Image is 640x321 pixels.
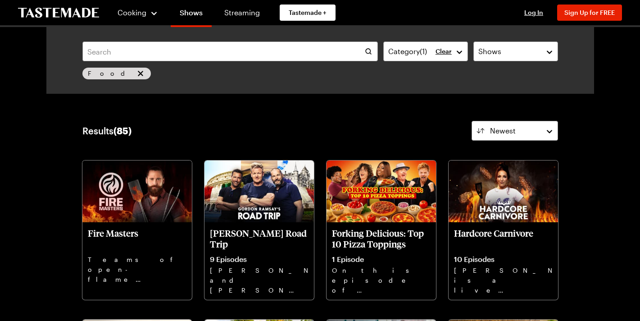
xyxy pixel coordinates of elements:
span: Log In [524,9,543,16]
input: Search [82,41,378,61]
p: 1 Episode [332,255,431,264]
span: Cooking [118,8,146,17]
a: To Tastemade Home Page [18,8,99,18]
button: Sign Up for FREE [557,5,622,21]
p: Teams of open-flame fanatic chefs face off in three culinary challenges for a chance at $10,000. [88,255,186,284]
p: Hardcore Carnivore [454,228,553,249]
p: Forking Delicious: Top 10 Pizza Toppings [332,228,431,249]
span: Newest [490,125,516,136]
span: Sign Up for FREE [564,9,615,16]
button: Category(1) [383,41,468,61]
button: Cooking [117,2,158,23]
a: Forking Delicious: Top 10 Pizza ToppingsForking Delicious: Top 10 Pizza Toppings1 EpisodeOn this ... [327,160,436,300]
span: Shows [478,46,501,57]
p: Fire Masters [88,228,186,249]
a: Shows [171,2,212,27]
a: Tastemade + [280,5,336,21]
button: Clear Category filter [436,47,452,55]
span: Food [88,69,134,78]
a: Gordon Ramsay's Road Trip[PERSON_NAME] Road Trip9 Episodes[PERSON_NAME], and [PERSON_NAME] hit th... [204,160,314,300]
a: Fire MastersFire MastersTeams of open-flame fanatic chefs face off in three culinary challenges f... [82,160,192,300]
p: [PERSON_NAME] is a live fire cook and meat scientist traveling the country to find her favorite p... [454,266,553,294]
p: Clear [436,47,452,55]
span: ( 85 ) [113,125,132,136]
div: Results [82,125,132,136]
img: Hardcore Carnivore [449,160,558,222]
button: Log In [516,8,552,17]
button: remove Food [136,69,145,78]
button: Shows [473,41,558,61]
p: 10 Episodes [454,255,553,264]
button: Newest [472,121,558,141]
img: Fire Masters [82,160,192,222]
p: 9 Episodes [210,255,309,264]
p: [PERSON_NAME], and [PERSON_NAME] hit the road for a wild food-filled tour of [GEOGRAPHIC_DATA], [... [210,266,309,294]
img: Gordon Ramsay's Road Trip [204,160,314,222]
div: Category ( 1 ) [388,46,449,57]
span: Tastemade + [289,8,327,17]
img: Forking Delicious: Top 10 Pizza Toppings [327,160,436,222]
p: On this episode of Forking Delicious, we're counting down your Top Ten Pizza Toppings! [332,266,431,294]
p: [PERSON_NAME] Road Trip [210,228,309,249]
a: Hardcore CarnivoreHardcore Carnivore10 Episodes[PERSON_NAME] is a live fire cook and meat scienti... [449,160,558,300]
